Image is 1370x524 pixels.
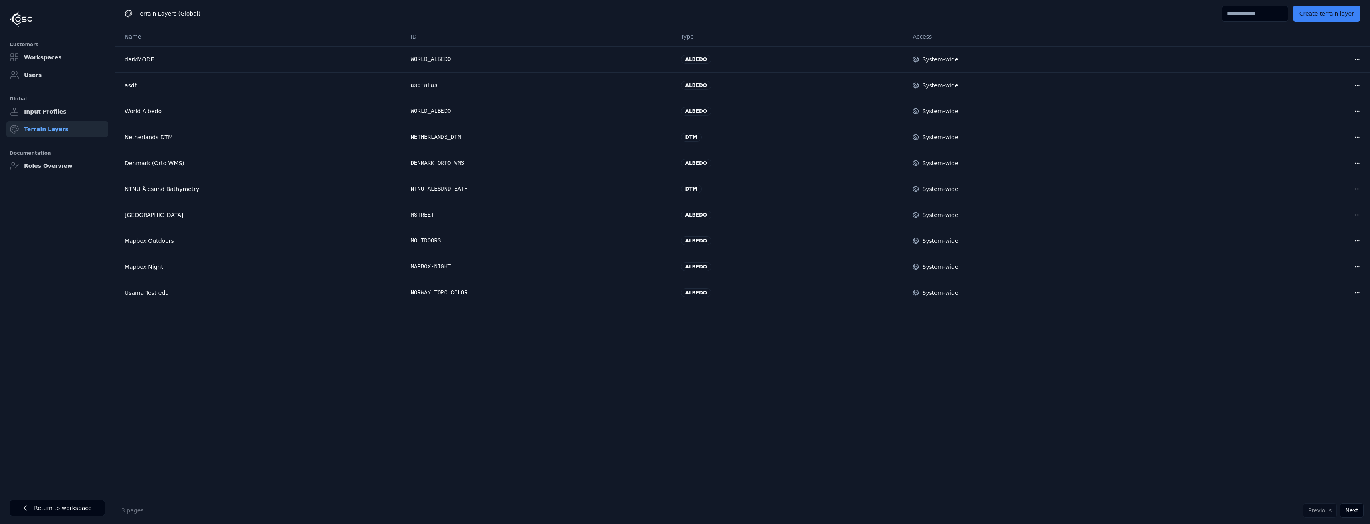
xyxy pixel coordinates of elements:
div: System-wide [922,289,958,297]
div: System-wide [922,107,958,115]
div: MOUTDOORS [411,237,668,245]
div: albedo [681,288,711,297]
img: Logo [10,11,32,28]
div: albedo [681,107,711,116]
div: MAPBOX-NIGHT [411,263,668,271]
a: Usama Test edd [125,289,398,297]
div: NTNU_ALESUND_BATH [411,185,668,193]
a: Mapbox Night [125,263,398,271]
a: Denmark (Orto WMS) [125,159,398,167]
div: Global [10,94,105,104]
div: DENMARK_ORTO_WMS [411,159,668,167]
th: Access [906,27,1138,46]
div: NETHERLANDS_DTM [411,133,668,141]
div: System-wide [922,81,958,89]
button: Next [1340,503,1364,518]
div: System-wide [922,185,958,193]
div: albedo [681,262,711,271]
a: [GEOGRAPHIC_DATA] [125,211,398,219]
div: WORLD_ALBEDO [411,55,668,63]
a: Roles Overview [6,158,108,174]
th: Name [115,27,404,46]
a: Users [6,67,108,83]
div: System-wide [922,159,958,167]
div: dtm [681,133,702,142]
div: albedo [681,211,711,219]
div: albedo [681,81,711,90]
div: System-wide [922,133,958,141]
a: asdf [125,81,398,89]
span: 3 pages [121,507,144,514]
a: Workspaces [6,49,108,65]
span: Terrain Layers (Global) [137,10,200,18]
div: NORWAY_TOPO_COLOR [411,289,668,297]
th: Type [675,27,907,46]
div: albedo [681,55,711,64]
a: Input Profiles [6,104,108,120]
div: Customers [10,40,105,49]
th: ID [404,27,675,46]
div: dtm [681,185,702,193]
a: Return to workspace [10,500,105,516]
div: WORLD_ALBEDO [411,107,668,115]
div: asdfafas [411,81,668,89]
a: Mapbox Outdoors [125,237,398,245]
div: System-wide [922,263,958,271]
a: Terrain Layers [6,121,108,137]
button: Create terrain layer [1293,6,1360,22]
div: System-wide [922,237,958,245]
a: Netherlands DTM [125,133,398,141]
div: albedo [681,159,711,167]
a: World Albedo [125,107,398,115]
div: Documentation [10,148,105,158]
a: darkMODE [125,55,398,63]
div: System-wide [922,55,958,63]
a: NTNU Ålesund Bathymetry [125,185,398,193]
div: MSTREET [411,211,668,219]
div: System-wide [922,211,958,219]
div: albedo [681,236,711,245]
